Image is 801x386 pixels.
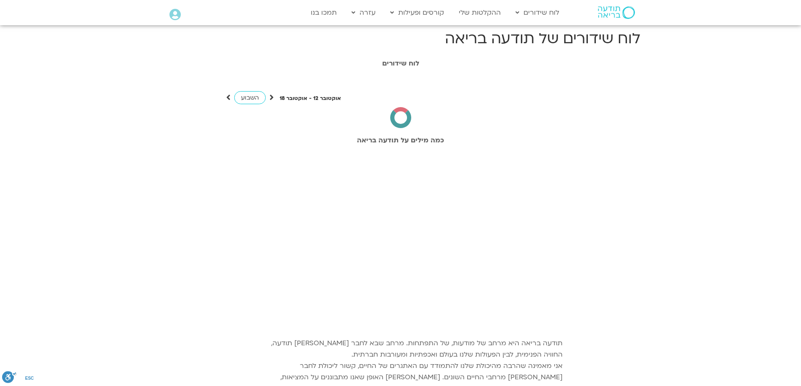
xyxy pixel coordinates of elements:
[347,5,380,21] a: עזרה
[280,94,341,103] p: אוקטובר 12 - אוקטובר 18
[307,5,341,21] a: תמכו בנו
[161,29,640,49] h1: לוח שידורים של תודעה בריאה
[598,6,635,19] img: תודעה בריאה
[165,60,636,67] h1: לוח שידורים
[455,5,505,21] a: ההקלטות שלי
[234,91,266,104] a: השבוע
[511,5,563,21] a: לוח שידורים
[241,94,259,102] span: השבוע
[386,5,448,21] a: קורסים ופעילות
[165,137,636,144] h2: כמה מילים על תודעה בריאה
